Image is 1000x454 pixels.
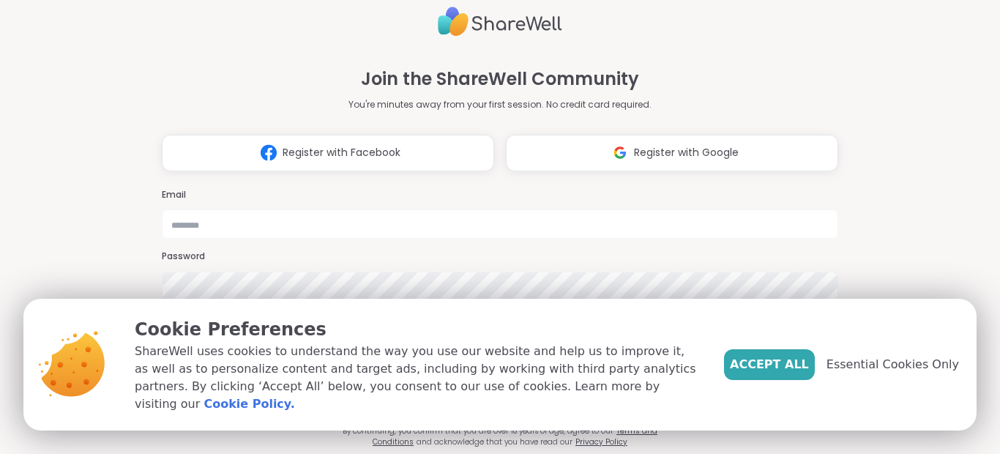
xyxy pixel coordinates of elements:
[162,189,838,201] h3: Email
[634,145,739,160] span: Register with Google
[361,66,639,92] h1: Join the ShareWell Community
[575,436,627,447] a: Privacy Policy
[506,135,838,171] button: Register with Google
[283,145,400,160] span: Register with Facebook
[827,356,959,373] span: Essential Cookies Only
[162,135,494,171] button: Register with Facebook
[162,250,838,263] h3: Password
[438,1,562,42] img: ShareWell Logo
[724,349,815,380] button: Accept All
[730,356,809,373] span: Accept All
[417,436,572,447] span: and acknowledge that you have read our
[606,139,634,166] img: ShareWell Logomark
[373,425,657,447] a: Terms and Conditions
[135,343,701,413] p: ShareWell uses cookies to understand the way you use our website and help us to improve it, as we...
[204,395,294,413] a: Cookie Policy.
[348,98,652,111] p: You're minutes away from your first session. No credit card required.
[135,316,701,343] p: Cookie Preferences
[255,139,283,166] img: ShareWell Logomark
[343,425,613,436] span: By continuing, you confirm that you are over 18 years of age, agree to our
